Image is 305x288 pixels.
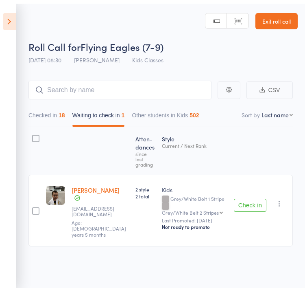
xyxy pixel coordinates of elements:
a: Exit roll call [255,9,298,26]
span: 2 style [135,182,156,189]
div: Current / Next Rank [162,139,227,145]
span: 2 total [135,189,156,196]
div: Grey/White Belt 1 Stripe [162,192,227,211]
button: Waiting to check in1 [72,104,125,123]
button: Other students in Kids502 [132,104,199,123]
span: Age: [DEMOGRAPHIC_DATA] years 5 months [72,215,126,234]
small: stuartanstee@hotmail.com [72,202,124,214]
small: Last Promoted: [DATE] [162,214,227,220]
a: [PERSON_NAME] [72,182,120,191]
span: [PERSON_NAME] [74,52,120,60]
label: Sort by [242,107,260,115]
img: image1718404026.png [46,182,65,201]
span: Flying Eagles (7-9) [81,36,163,50]
div: Not ready to promote [162,220,227,226]
div: 18 [59,108,65,115]
span: [DATE] 08:30 [28,52,61,60]
div: Last name [261,107,289,115]
div: Kids [162,182,227,190]
button: Check in [234,195,266,208]
div: Grey/White Belt 2 Stripes [162,206,219,211]
button: CSV [246,78,293,95]
button: Checked in18 [28,104,65,123]
div: 502 [190,108,199,115]
span: Roll Call for [28,36,81,50]
div: 1 [122,108,125,115]
input: Search by name [28,77,211,96]
div: Style [159,127,230,167]
div: since last grading [135,147,156,163]
span: Kids Classes [132,52,163,60]
div: Atten­dances [132,127,159,167]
